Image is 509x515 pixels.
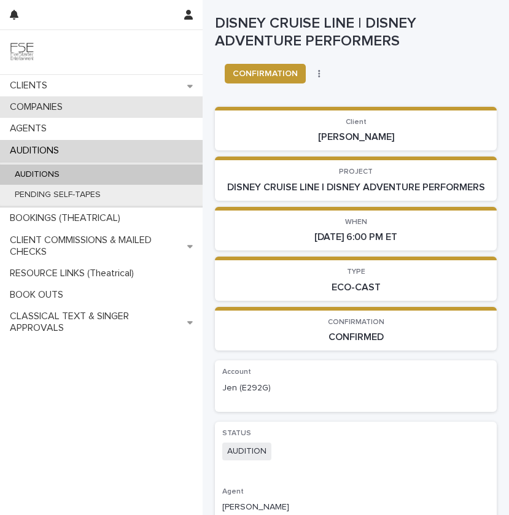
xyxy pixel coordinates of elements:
p: [PERSON_NAME] [222,131,489,143]
p: ECO-CAST [222,282,489,293]
p: [DATE] 6:00 PM ET [222,231,489,243]
p: CONFIRMED [222,331,489,343]
span: TYPE [347,268,365,276]
p: CLASSICAL TEXT & SINGER APPROVALS [5,311,187,334]
p: DISNEY CRUISE LINE | DISNEY ADVENTURE PERFORMERS [222,182,489,193]
span: AUDITION [222,443,271,460]
span: STATUS [222,430,251,437]
p: COMPANIES [5,101,72,113]
p: AUDITIONS [5,145,69,157]
img: 9JgRvJ3ETPGCJDhvPVA5 [10,40,34,64]
p: AUDITIONS [5,169,69,180]
span: Client [346,118,367,126]
p: BOOK OUTS [5,289,73,301]
p: [PERSON_NAME] [222,501,489,514]
span: PROJECT [339,168,373,176]
p: Jen (E292G) [222,382,489,395]
span: Agent [222,488,244,495]
span: CONFIRMATION [328,319,384,326]
span: CONFIRMATION [233,68,298,80]
p: AGENTS [5,123,56,134]
span: WHEN [345,219,367,226]
span: Account [222,368,251,376]
p: BOOKINGS (THEATRICAL) [5,212,130,224]
button: CONFIRMATION [225,64,306,83]
p: DISNEY CRUISE LINE | DISNEY ADVENTURE PERFORMERS [215,15,497,50]
p: PENDING SELF-TAPES [5,190,111,200]
p: RESOURCE LINKS (Theatrical) [5,268,144,279]
p: CLIENTS [5,80,57,91]
p: CLIENT COMMISSIONS & MAILED CHECKS [5,234,187,258]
